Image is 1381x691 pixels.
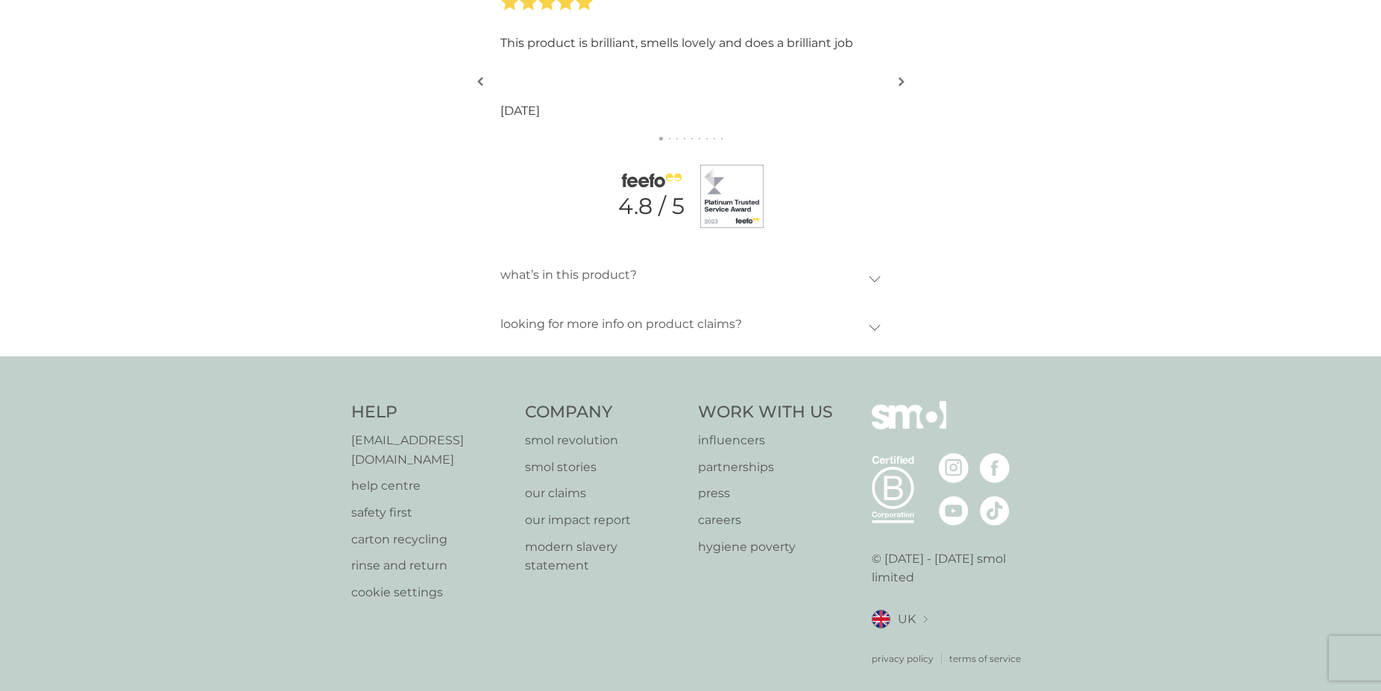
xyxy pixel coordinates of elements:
[698,537,833,557] a: hygiene poverty
[939,453,969,483] img: visit the smol Instagram page
[525,401,684,424] h4: Company
[525,431,684,450] a: smol revolution
[698,511,833,530] a: careers
[698,484,833,503] a: press
[698,431,833,450] a: influencers
[351,476,510,496] a: help centre
[525,458,684,477] a: smol stories
[500,34,853,53] p: This product is brilliant, smells lovely and does a brilliant job
[700,165,764,228] img: feefo badge
[500,101,540,121] p: [DATE]
[500,307,742,341] p: looking for more info on product claims?
[351,556,510,575] a: rinse and return
[939,496,969,526] img: visit the smol Youtube page
[351,401,510,424] h4: Help
[351,503,510,523] a: safety first
[477,76,483,87] img: left-arrow.svg
[525,537,684,575] a: modern slavery statement
[949,651,1021,666] a: terms of service
[618,193,685,220] p: 4.8 / 5
[980,496,1010,526] img: visit the smol Tiktok page
[923,616,928,624] img: select a new location
[898,610,916,629] span: UK
[618,173,685,188] img: feefo logo
[525,511,684,530] a: our impact report
[500,258,637,292] p: what’s in this product?
[899,76,905,87] img: right-arrow.svg
[351,431,510,469] a: [EMAIL_ADDRESS][DOMAIN_NAME]
[872,549,1031,587] p: © [DATE] - [DATE] smol limited
[872,651,934,666] a: privacy policy
[698,401,833,424] h4: Work With Us
[872,610,890,628] img: UK flag
[525,484,684,503] a: our claims
[980,453,1010,483] img: visit the smol Facebook page
[351,583,510,602] a: cookie settings
[351,530,510,549] a: carton recycling
[698,458,833,477] a: partnerships
[872,401,946,452] img: smol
